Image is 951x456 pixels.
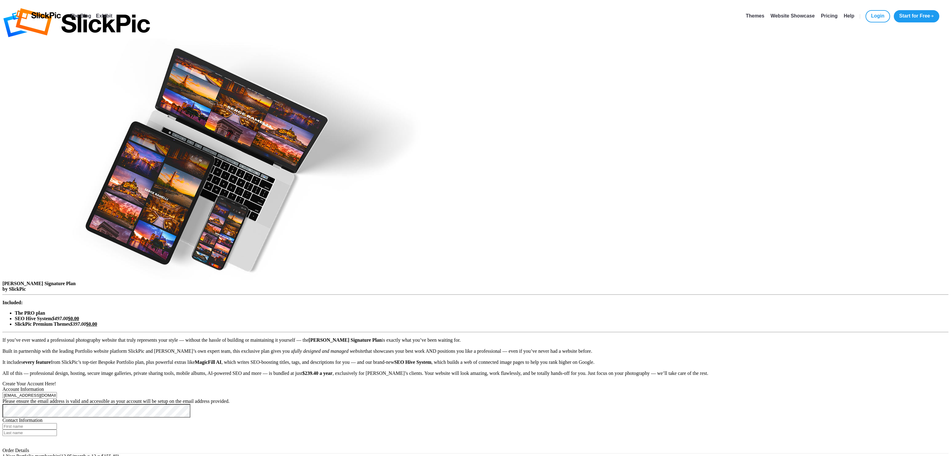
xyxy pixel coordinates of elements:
input: E-mail address [2,392,57,399]
b: The PRO plan [15,310,45,316]
u: $0.00 [86,321,97,327]
i: $497.00 [52,316,68,321]
b: [PERSON_NAME] Signature Plan [2,281,76,286]
i: fully designed and managed website [293,348,364,354]
p: If you’ve ever wanted a professional photography website that truly represents your style — witho... [2,337,949,376]
u: $0.00 [68,316,79,321]
b: Included: [2,300,23,305]
input: Last name [2,430,57,436]
div: Create Your Account Here! [2,381,949,387]
div: Contact Information [2,418,949,423]
b: SEO Hive System [15,316,52,321]
div: Please ensure the email address is valid and accessible as your account will be setup on the emai... [2,399,949,404]
b: $239.40 a year [302,371,332,376]
input: First name [2,423,57,430]
b: [PERSON_NAME] Signature Plan [308,337,382,343]
b: SlickPic Premium Themes [15,321,70,327]
span: Account Information [2,387,44,392]
b: by SlickPic [2,286,26,292]
b: every feature [23,360,51,365]
div: Order Details [2,448,949,453]
b: SEO Hive System [394,360,432,365]
i: $397.00 [70,321,86,327]
b: MagicFill AI [195,360,221,365]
